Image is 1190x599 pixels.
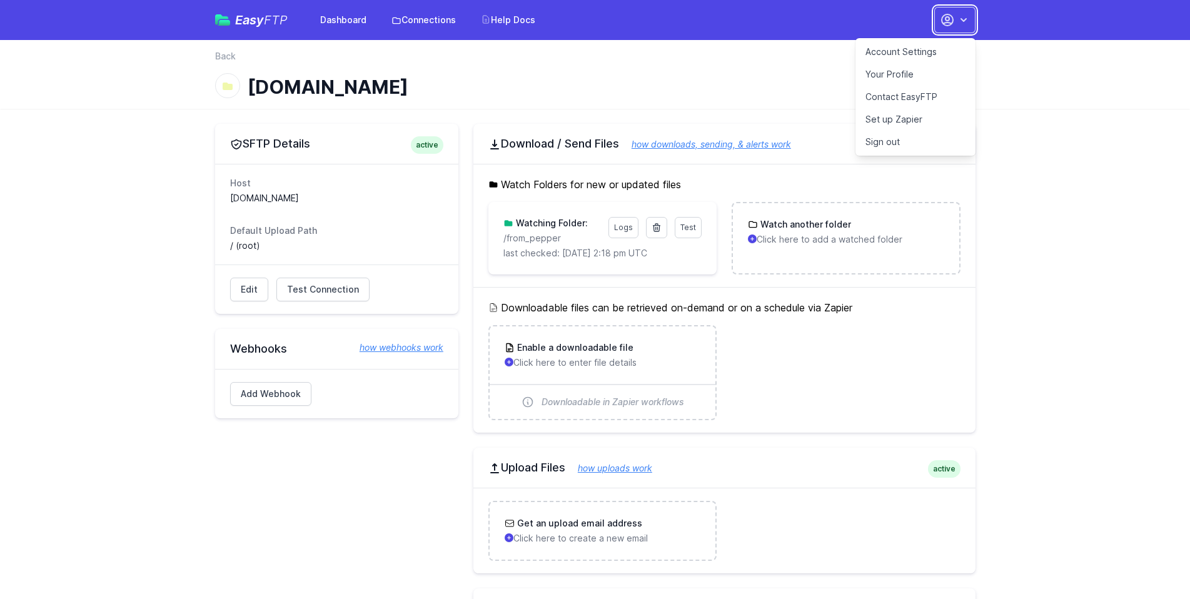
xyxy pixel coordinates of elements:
a: how uploads work [565,463,652,473]
p: last checked: [DATE] 2:18 pm UTC [503,247,702,259]
h2: Webhooks [230,341,443,356]
p: Click here to enter file details [505,356,700,369]
iframe: Drift Widget Chat Controller [1127,536,1175,584]
a: Sign out [855,131,976,153]
a: EasyFTP [215,14,288,26]
p: Click here to create a new email [505,532,700,545]
h3: Enable a downloadable file [515,341,633,354]
span: Test [680,223,696,232]
span: FTP [264,13,288,28]
span: active [928,460,961,478]
h3: Watching Folder: [513,217,588,229]
span: Easy [235,14,288,26]
a: how webhooks work [347,341,443,354]
nav: Breadcrumb [215,50,976,70]
a: Connections [384,9,463,31]
dt: Default Upload Path [230,224,443,237]
a: Account Settings [855,41,976,63]
a: Add Webhook [230,382,311,406]
a: Dashboard [313,9,374,31]
h5: Watch Folders for new or updated files [488,177,961,192]
h3: Watch another folder [758,218,851,231]
dd: [DOMAIN_NAME] [230,192,443,204]
span: active [411,136,443,154]
h2: SFTP Details [230,136,443,151]
h3: Get an upload email address [515,517,642,530]
a: Get an upload email address Click here to create a new email [490,502,715,560]
p: /from_pepper [503,232,601,244]
a: Enable a downloadable file Click here to enter file details Downloadable in Zapier workflows [490,326,715,419]
a: Logs [608,217,638,238]
a: Test [675,217,702,238]
span: Test Connection [287,283,359,296]
span: Downloadable in Zapier workflows [542,396,684,408]
h5: Downloadable files can be retrieved on-demand or on a schedule via Zapier [488,300,961,315]
p: Click here to add a watched folder [748,233,944,246]
a: Watch another folder Click here to add a watched folder [733,203,959,261]
img: easyftp_logo.png [215,14,230,26]
a: Help Docs [473,9,543,31]
h2: Upload Files [488,460,961,475]
a: Edit [230,278,268,301]
a: Your Profile [855,63,976,86]
a: how downloads, sending, & alerts work [619,139,791,149]
a: Set up Zapier [855,108,976,131]
h1: [DOMAIN_NAME] [248,76,886,98]
a: Test Connection [276,278,370,301]
a: Back [215,50,236,63]
dt: Host [230,177,443,189]
a: Contact EasyFTP [855,86,976,108]
h2: Download / Send Files [488,136,961,151]
dd: / (root) [230,239,443,252]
